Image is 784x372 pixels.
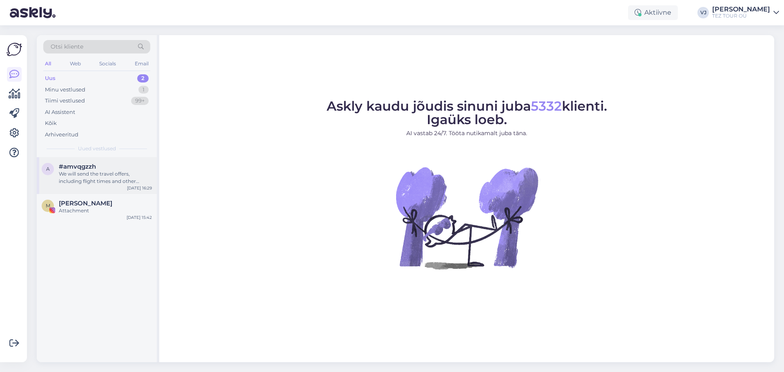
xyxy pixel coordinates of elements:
[45,108,75,116] div: AI Assistent
[43,58,53,69] div: All
[45,119,57,127] div: Kõik
[7,42,22,57] img: Askly Logo
[46,166,50,172] span: a
[712,13,770,19] div: TEZ TOUR OÜ
[393,144,540,291] img: No Chat active
[327,98,607,127] span: Askly kaudu jõudis sinuni juba klienti. Igaüks loeb.
[131,97,149,105] div: 99+
[45,97,85,105] div: Tiimi vestlused
[127,185,152,191] div: [DATE] 16:29
[45,131,78,139] div: Arhiveeritud
[138,86,149,94] div: 1
[327,129,607,138] p: AI vastab 24/7. Tööta nutikamalt juba täna.
[45,74,56,82] div: Uus
[45,86,85,94] div: Minu vestlused
[127,214,152,221] div: [DATE] 15:42
[98,58,118,69] div: Socials
[59,170,152,185] div: We will send the travel offers, including flight times and other details for your trip to [PERSON...
[59,163,96,170] span: #amvqgzzh
[59,207,152,214] div: Attachment
[697,7,709,18] div: VJ
[59,200,112,207] span: Mihkel Raidma
[628,5,678,20] div: Aktiivne
[137,74,149,82] div: 2
[531,98,562,114] span: 5332
[46,203,50,209] span: M
[133,58,150,69] div: Email
[712,6,779,19] a: [PERSON_NAME]TEZ TOUR OÜ
[712,6,770,13] div: [PERSON_NAME]
[68,58,82,69] div: Web
[51,42,83,51] span: Otsi kliente
[78,145,116,152] span: Uued vestlused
